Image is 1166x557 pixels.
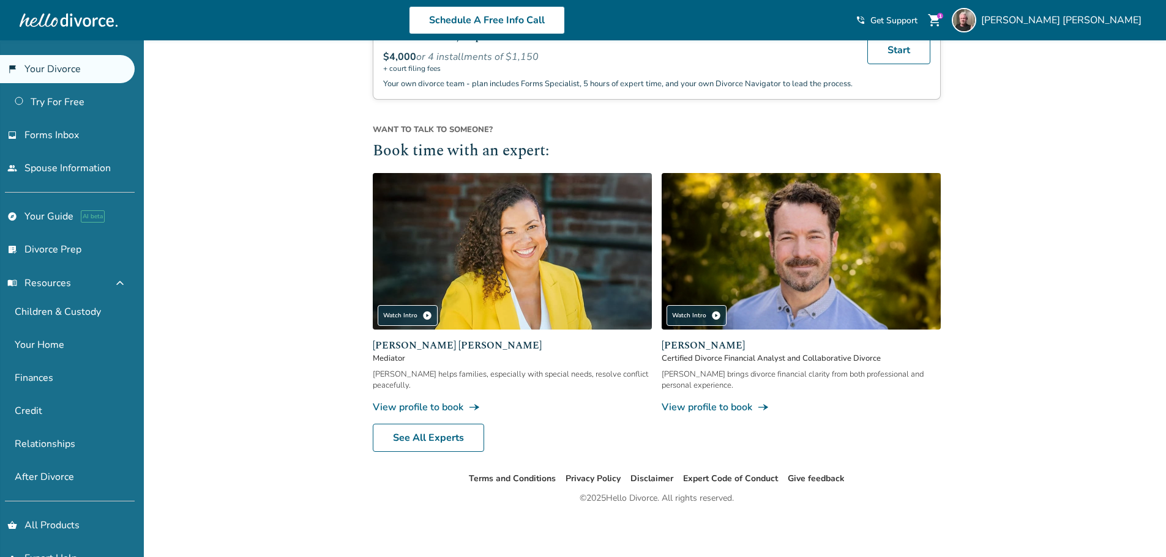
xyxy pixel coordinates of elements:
[856,15,865,25] span: phone_in_talk
[788,471,845,486] li: Give feedback
[856,15,917,26] a: phone_in_talkGet Support
[1105,498,1166,557] iframe: Chat Widget
[667,305,727,326] div: Watch Intro
[113,276,127,290] span: expand_less
[7,64,17,74] span: flag_2
[662,369,941,391] div: [PERSON_NAME] brings divorce financial clarity from both professional and personal experience.
[373,353,652,364] span: Mediator
[422,311,432,320] span: play_circle
[383,50,853,64] div: or 4 installments of $1,150
[662,400,941,414] a: View profile to bookline_end_arrow_notch
[373,173,652,330] img: Claudia Brown Coulter
[662,173,941,330] img: John Duffy
[373,400,652,414] a: View profile to bookline_end_arrow_notch
[7,276,71,290] span: Resources
[683,473,778,484] a: Expert Code of Conduct
[580,491,734,506] div: © 2025 Hello Divorce. All rights reserved.
[81,210,105,223] span: AI beta
[468,401,480,413] span: line_end_arrow_notch
[373,338,652,353] span: [PERSON_NAME] [PERSON_NAME]
[981,13,1146,27] span: [PERSON_NAME] [PERSON_NAME]
[373,424,484,452] a: See All Experts
[409,6,565,34] a: Schedule A Free Info Call
[937,13,943,19] div: 1
[469,473,556,484] a: Terms and Conditions
[7,520,17,530] span: shopping_basket
[630,471,673,486] li: Disclaimer
[662,338,941,353] span: [PERSON_NAME]
[7,130,17,140] span: inbox
[378,305,438,326] div: Watch Intro
[870,15,917,26] span: Get Support
[383,64,853,73] span: + court filing fees
[662,353,941,364] span: Certified Divorce Financial Analyst and Collaborative Divorce
[566,473,621,484] a: Privacy Policy
[373,369,652,391] div: [PERSON_NAME] helps families, especially with special needs, resolve conflict peacefully.
[383,78,853,89] p: Your own divorce team - plan includes Forms Specialist, 5 hours of expert time, and your own Divo...
[952,8,976,32] img: Aaron Perkins
[7,245,17,254] span: list_alt_check
[711,311,721,320] span: play_circle
[383,50,416,64] span: $4,000
[7,278,17,288] span: menu_book
[373,140,941,163] h2: Book time with an expert:
[7,212,17,221] span: explore
[373,124,941,135] span: Want to talk to someone?
[7,163,17,173] span: people
[927,13,942,28] span: shopping_cart
[867,36,930,64] a: Start
[757,401,769,413] span: line_end_arrow_notch
[24,128,79,142] span: Forms Inbox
